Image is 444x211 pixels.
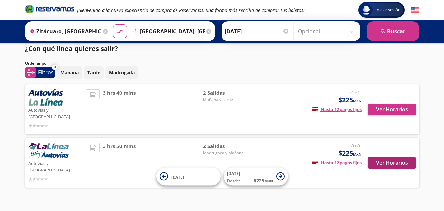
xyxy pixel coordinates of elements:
p: Autovías y [GEOGRAPHIC_DATA] [28,106,83,120]
button: Buscar [367,21,419,41]
span: $225 [339,95,362,105]
button: English [411,6,419,14]
p: Filtros [38,68,54,76]
span: Iniciar sesión [373,7,403,13]
button: Tarde [84,66,104,79]
button: Madrugada [105,66,138,79]
p: Mañana [60,69,79,76]
p: ¿Con qué línea quieres salir? [25,44,118,54]
button: Ver Horarios [368,157,416,169]
span: 3 hrs 40 mins [103,89,136,129]
span: 3 hrs 50 mins [103,143,136,183]
p: Tarde [87,69,100,76]
span: 2 Salidas [203,143,249,150]
img: Autovías y La Línea [28,89,63,106]
img: Autovías y La Línea [28,143,69,159]
p: Autovías y [GEOGRAPHIC_DATA] [28,159,83,173]
span: Hasta 12 pagos fijos [312,160,362,166]
span: [DATE] [227,171,240,176]
input: Opcional [298,23,357,40]
span: Madrugada y Mañana [203,150,249,156]
p: Madrugada [109,69,135,76]
button: [DATE] [156,168,221,186]
span: Mañana y Tarde [203,97,249,103]
i: Brand Logo [25,4,74,14]
span: Hasta 12 pagos fijos [312,106,362,112]
button: [DATE]Desde:$225MXN [224,168,288,186]
small: MXN [353,152,362,157]
small: MXN [353,98,362,103]
button: Ver Horarios [368,104,416,115]
p: Ordenar por [25,60,48,66]
span: $225 [339,148,362,158]
button: 0Filtros [25,67,55,78]
input: Buscar Origen [27,23,101,40]
em: desde: [350,143,362,148]
span: [DATE] [171,174,184,180]
a: Brand Logo [25,4,74,16]
span: 2 Salidas [203,89,249,97]
em: desde: [350,89,362,95]
input: Buscar Destino [130,23,205,40]
small: MXN [264,178,273,183]
button: Mañana [57,66,82,79]
span: 0 [54,65,56,70]
span: $ 225 [254,177,273,184]
em: ¡Bienvenido a la nueva experiencia de compra de Reservamos, una forma más sencilla de comprar tus... [77,7,305,13]
span: Desde: [227,178,240,184]
input: Elegir Fecha [225,23,289,40]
